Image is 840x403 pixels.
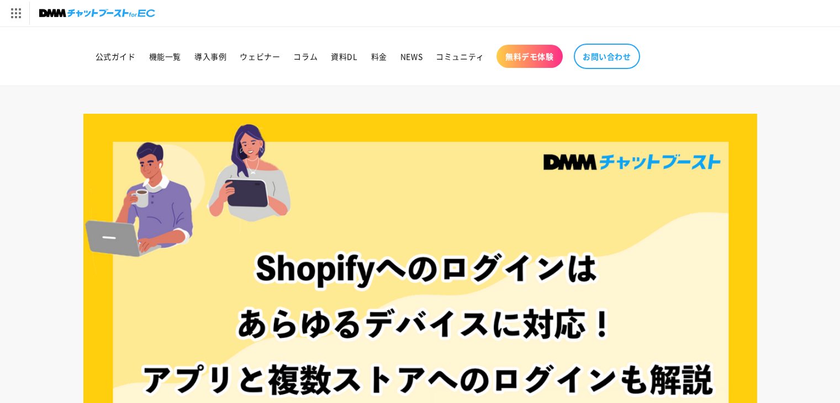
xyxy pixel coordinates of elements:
a: 無料デモ体験 [496,45,563,68]
span: 公式ガイド [96,51,136,61]
span: 機能一覧 [149,51,181,61]
span: NEWS [400,51,422,61]
a: 料金 [364,45,394,68]
a: 機能一覧 [142,45,188,68]
a: コミュニティ [429,45,491,68]
a: 資料DL [324,45,364,68]
a: ウェビナー [233,45,287,68]
span: コミュニティ [436,51,484,61]
a: お問い合わせ [574,44,640,69]
span: コラム [293,51,318,61]
a: 導入事例 [188,45,233,68]
img: サービス [2,2,29,25]
span: お問い合わせ [583,51,631,61]
img: チャットブーストforEC [39,6,155,21]
a: NEWS [394,45,429,68]
span: 無料デモ体験 [505,51,554,61]
a: コラム [287,45,324,68]
span: 資料DL [331,51,357,61]
a: 公式ガイド [89,45,142,68]
span: 料金 [371,51,387,61]
span: ウェビナー [240,51,280,61]
span: 導入事例 [194,51,226,61]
